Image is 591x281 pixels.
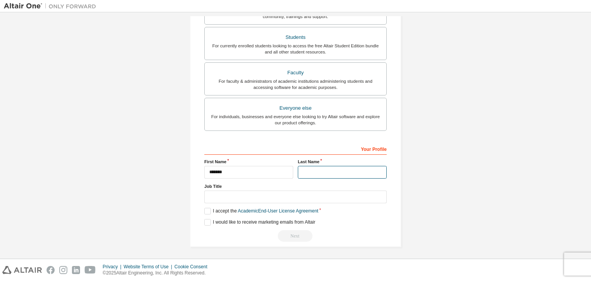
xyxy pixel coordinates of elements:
img: facebook.svg [47,266,55,274]
img: altair_logo.svg [2,266,42,274]
label: I would like to receive marketing emails from Altair [204,219,315,226]
div: Cookie Consent [174,264,212,270]
div: Website Terms of Use [124,264,174,270]
label: First Name [204,159,293,165]
div: Privacy [103,264,124,270]
div: For currently enrolled students looking to access the free Altair Student Edition bundle and all ... [209,43,382,55]
img: Altair One [4,2,100,10]
div: Everyone else [209,103,382,114]
label: Job Title [204,183,387,189]
label: Last Name [298,159,387,165]
p: © 2025 Altair Engineering, Inc. All Rights Reserved. [103,270,212,276]
div: Faculty [209,67,382,78]
a: Academic End-User License Agreement [238,208,318,214]
div: For individuals, businesses and everyone else looking to try Altair software and explore our prod... [209,114,382,126]
div: Your Profile [204,142,387,155]
label: I accept the [204,208,318,214]
div: Students [209,32,382,43]
div: Read and acccept EULA to continue [204,230,387,242]
div: For faculty & administrators of academic institutions administering students and accessing softwa... [209,78,382,90]
img: linkedin.svg [72,266,80,274]
img: youtube.svg [85,266,96,274]
img: instagram.svg [59,266,67,274]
